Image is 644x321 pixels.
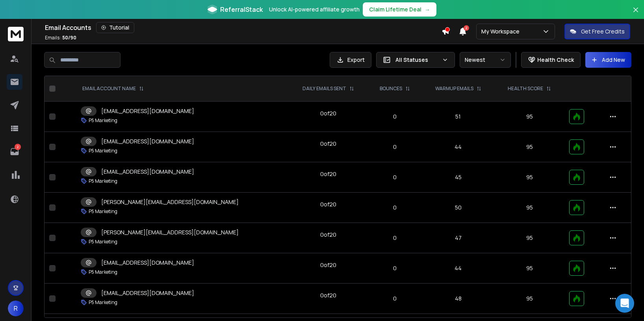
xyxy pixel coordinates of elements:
div: 0 of 20 [320,140,336,148]
td: 95 [495,102,564,132]
td: 95 [495,253,564,284]
button: Export [330,52,371,68]
p: [EMAIL_ADDRESS][DOMAIN_NAME] [101,259,194,267]
button: Health Check [521,52,581,68]
td: 95 [495,193,564,223]
p: [PERSON_NAME][EMAIL_ADDRESS][DOMAIN_NAME] [101,198,239,206]
span: 50 / 90 [62,34,76,41]
td: 50 [422,193,495,223]
div: 0 of 20 [320,200,336,208]
p: 2 [15,144,21,150]
p: Unlock AI-powered affiliate growth [269,6,360,13]
p: Emails : [45,35,76,41]
p: All Statuses [395,56,439,64]
span: 2 [464,25,469,31]
td: 45 [422,162,495,193]
button: Add New [585,52,631,68]
button: R [8,301,24,316]
span: → [425,6,430,13]
td: 95 [495,162,564,193]
div: 0 of 20 [320,261,336,269]
p: P5 Marketing [89,117,117,124]
button: Claim Lifetime Deal→ [363,2,436,17]
p: [EMAIL_ADDRESS][DOMAIN_NAME] [101,137,194,145]
p: [PERSON_NAME][EMAIL_ADDRESS][DOMAIN_NAME] [101,228,239,236]
span: ReferralStack [220,5,263,14]
p: 0 [373,113,417,121]
button: Get Free Credits [564,24,630,39]
td: 48 [422,284,495,314]
p: P5 Marketing [89,208,117,215]
p: [EMAIL_ADDRESS][DOMAIN_NAME] [101,107,194,115]
td: 95 [495,223,564,253]
p: [EMAIL_ADDRESS][DOMAIN_NAME] [101,289,194,297]
div: Email Accounts [45,22,442,33]
p: [EMAIL_ADDRESS][DOMAIN_NAME] [101,168,194,176]
td: 47 [422,223,495,253]
p: HEALTH SCORE [508,85,543,92]
p: DAILY EMAILS SENT [303,85,346,92]
td: 44 [422,253,495,284]
td: 95 [495,284,564,314]
p: Health Check [537,56,574,64]
td: 44 [422,132,495,162]
button: Tutorial [96,22,134,33]
div: 0 of 20 [320,231,336,239]
p: 0 [373,173,417,181]
td: 95 [495,132,564,162]
p: P5 Marketing [89,269,117,275]
a: 2 [7,144,22,160]
p: P5 Marketing [89,178,117,184]
button: Close banner [631,5,641,24]
p: WARMUP EMAILS [435,85,473,92]
p: P5 Marketing [89,299,117,306]
p: Get Free Credits [581,28,625,35]
p: 0 [373,264,417,272]
div: 0 of 20 [320,109,336,117]
p: My Workspace [481,28,523,35]
p: P5 Marketing [89,239,117,245]
p: BOUNCES [380,85,402,92]
div: EMAIL ACCOUNT NAME [82,85,144,92]
p: 0 [373,204,417,212]
p: 0 [373,295,417,302]
div: 0 of 20 [320,291,336,299]
p: P5 Marketing [89,148,117,154]
div: Open Intercom Messenger [615,294,634,313]
button: Newest [460,52,511,68]
div: 0 of 20 [320,170,336,178]
p: 0 [373,143,417,151]
p: 0 [373,234,417,242]
td: 51 [422,102,495,132]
